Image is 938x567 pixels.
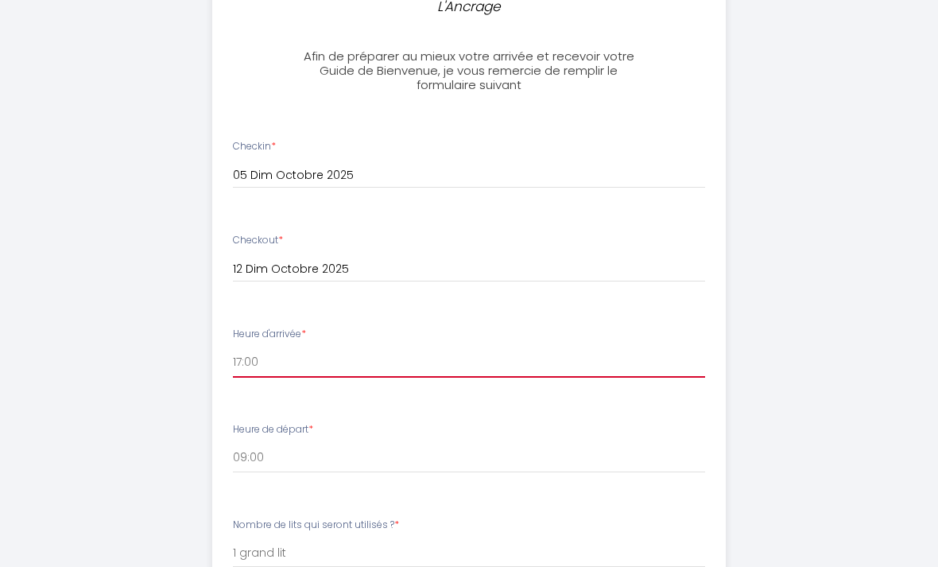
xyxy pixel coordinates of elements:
label: Nombre de lits qui seront utilisés ? [233,518,399,534]
label: Checkin [233,140,276,155]
h3: Afin de préparer au mieux votre arrivée et recevoir votre Guide de Bienvenue, je vous remercie de... [301,50,636,93]
label: Checkout [233,234,283,249]
label: Heure d'arrivée [233,328,306,343]
label: Heure de départ [233,423,313,438]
